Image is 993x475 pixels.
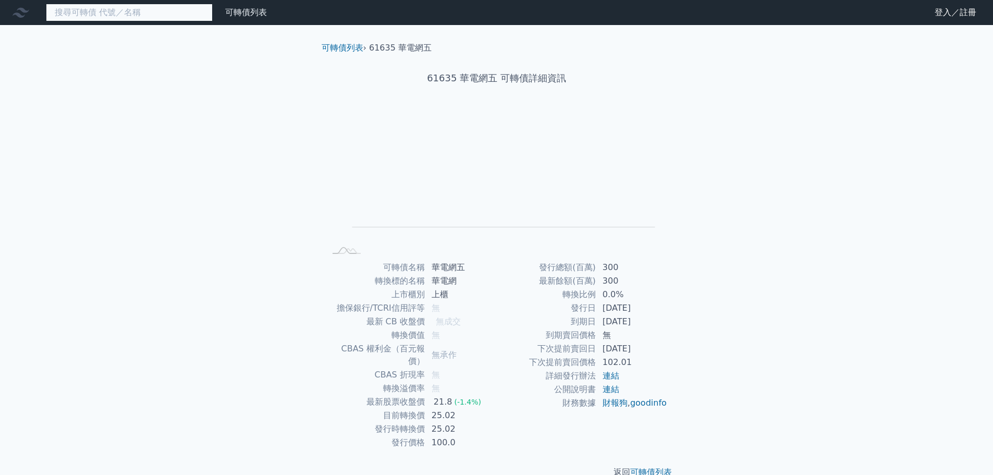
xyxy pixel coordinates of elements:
[326,395,425,409] td: 最新股票收盤價
[425,409,497,422] td: 25.02
[322,42,366,54] li: ›
[326,436,425,449] td: 發行價格
[326,261,425,274] td: 可轉債名稱
[326,328,425,342] td: 轉換價值
[425,436,497,449] td: 100.0
[313,71,680,86] h1: 61635 華電網五 可轉債詳細資訊
[46,4,213,21] input: 搜尋可轉債 代號／名稱
[436,316,461,326] span: 無成交
[326,368,425,382] td: CBAS 折現率
[432,396,455,408] div: 21.8
[497,356,596,369] td: 下次提前賣回價格
[497,369,596,383] td: 詳細發行辦法
[425,288,497,301] td: 上櫃
[326,342,425,368] td: CBAS 權利金（百元報價）
[497,383,596,396] td: 公開說明書
[497,288,596,301] td: 轉換比例
[603,371,619,381] a: 連結
[497,274,596,288] td: 最新餘額(百萬)
[603,398,628,408] a: 財報狗
[603,384,619,394] a: 連結
[432,370,440,380] span: 無
[596,274,668,288] td: 300
[497,396,596,410] td: 財務數據
[369,42,432,54] li: 61635 華電網五
[497,342,596,356] td: 下次提前賣回日
[326,301,425,315] td: 擔保銀行/TCRI信用評等
[432,330,440,340] span: 無
[454,398,481,406] span: (-1.4%)
[326,315,425,328] td: 最新 CB 收盤價
[596,261,668,274] td: 300
[497,315,596,328] td: 到期日
[926,4,985,21] a: 登入／註冊
[326,288,425,301] td: 上市櫃別
[596,396,668,410] td: ,
[596,356,668,369] td: 102.01
[432,350,457,360] span: 無承作
[497,328,596,342] td: 到期賣回價格
[425,422,497,436] td: 25.02
[596,315,668,328] td: [DATE]
[596,328,668,342] td: 無
[326,382,425,395] td: 轉換溢價率
[432,383,440,393] span: 無
[225,7,267,17] a: 可轉債列表
[596,301,668,315] td: [DATE]
[630,398,667,408] a: goodinfo
[497,261,596,274] td: 發行總額(百萬)
[326,274,425,288] td: 轉換標的名稱
[342,118,655,242] g: Chart
[596,288,668,301] td: 0.0%
[425,261,497,274] td: 華電網五
[596,342,668,356] td: [DATE]
[425,274,497,288] td: 華電網
[326,422,425,436] td: 發行時轉換價
[432,303,440,313] span: 無
[326,409,425,422] td: 目前轉換價
[322,43,363,53] a: 可轉債列表
[497,301,596,315] td: 發行日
